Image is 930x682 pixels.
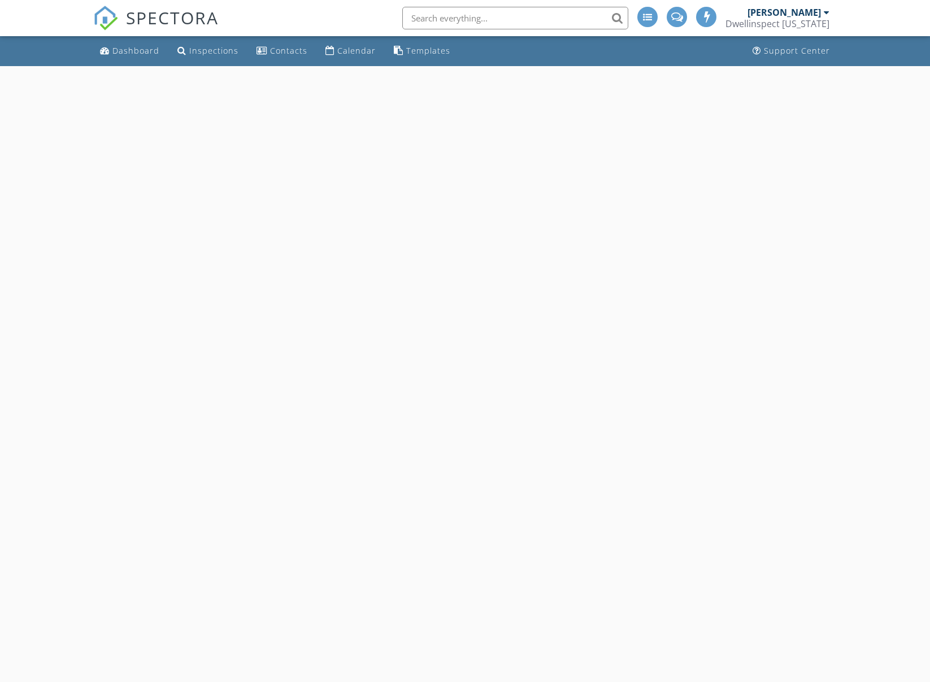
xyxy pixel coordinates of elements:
div: Support Center [764,45,830,56]
div: Contacts [270,45,307,56]
input: Search everything... [402,7,628,29]
div: Calendar [337,45,376,56]
div: Dwellinspect Arizona [725,18,829,29]
a: Inspections [173,41,243,62]
div: Templates [406,45,450,56]
div: Dashboard [112,45,159,56]
a: Dashboard [95,41,164,62]
div: [PERSON_NAME] [748,7,821,18]
a: Contacts [252,41,312,62]
img: The Best Home Inspection Software - Spectora [93,6,118,31]
a: Templates [389,41,455,62]
a: Support Center [748,41,835,62]
a: Calendar [321,41,380,62]
span: SPECTORA [126,6,219,29]
div: Inspections [189,45,238,56]
a: SPECTORA [93,15,219,39]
